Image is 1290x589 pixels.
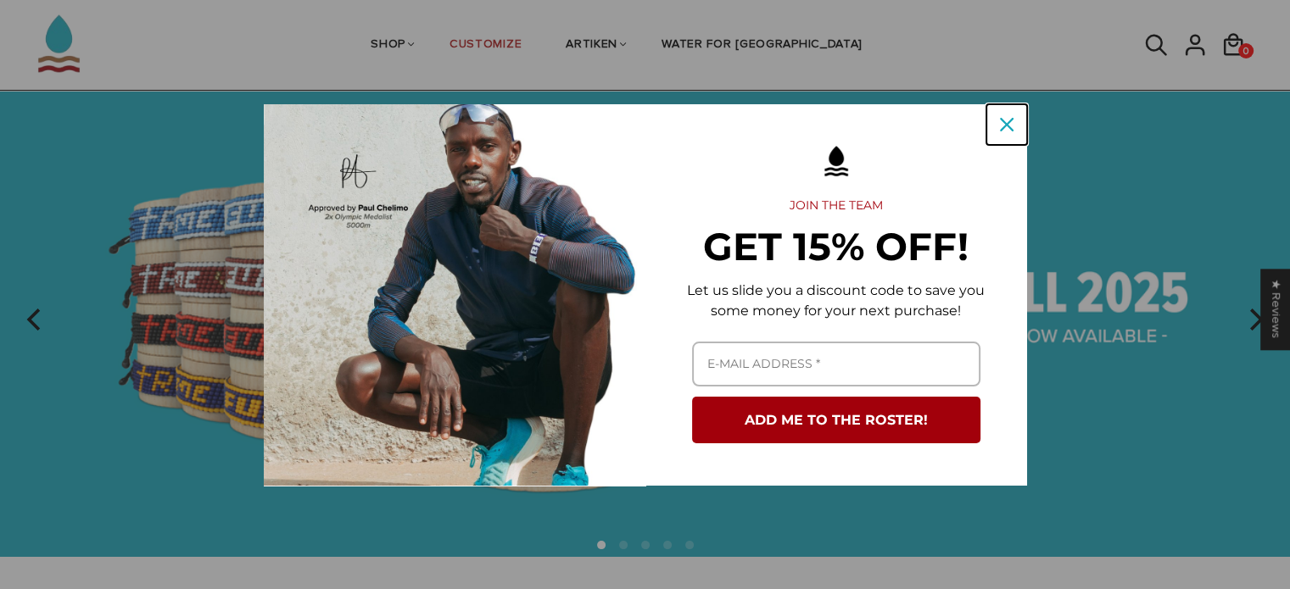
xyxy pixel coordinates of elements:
[703,223,969,269] strong: GET 15% OFF!
[1000,118,1014,131] svg: close icon
[673,198,1000,214] h2: JOIN THE TEAM
[673,281,1000,321] p: Let us slide you a discount code to save you some money for your next purchase!
[986,104,1027,145] button: Close
[692,342,980,386] input: Email field
[692,397,980,443] button: ADD ME TO THE ROSTER!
